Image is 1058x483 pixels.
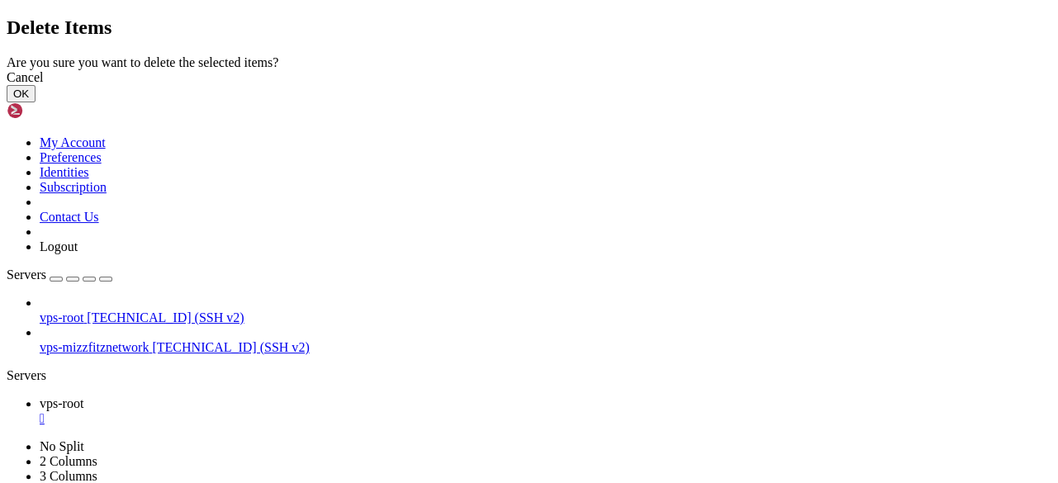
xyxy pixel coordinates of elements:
span: Servers [7,268,46,282]
a: 3 Columns [40,469,97,483]
li: vps-mizzfitznetwork [TECHNICAL_ID] (SSH v2) [40,325,1051,355]
a: vps-root [40,396,1051,426]
span: vps-mizzfitznetwork [40,340,149,354]
a: Servers [7,268,112,282]
a: vps-root [TECHNICAL_ID] (SSH v2) [40,310,1051,325]
li: vps-root [TECHNICAL_ID] (SSH v2) [40,296,1051,325]
button: OK [7,85,36,102]
a: 2 Columns [40,454,97,468]
div: Are you sure you want to delete the selected items? [7,55,1051,70]
div: Cancel [7,70,1051,85]
a: Logout [40,239,78,253]
img: Shellngn [7,102,102,119]
a: Preferences [40,150,102,164]
a: My Account [40,135,106,149]
a: Identities [40,165,89,179]
span: [TECHNICAL_ID] (SSH v2) [152,340,309,354]
a: vps-mizzfitznetwork [TECHNICAL_ID] (SSH v2) [40,340,1051,355]
h2: Delete Items [7,17,1051,39]
span: vps-root [40,310,83,324]
div: Servers [7,368,1051,383]
a: Contact Us [40,210,99,224]
span: vps-root [40,396,83,410]
a: No Split [40,439,84,453]
a:  [40,411,1051,426]
span: [TECHNICAL_ID] (SSH v2) [87,310,244,324]
a: Subscription [40,180,107,194]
